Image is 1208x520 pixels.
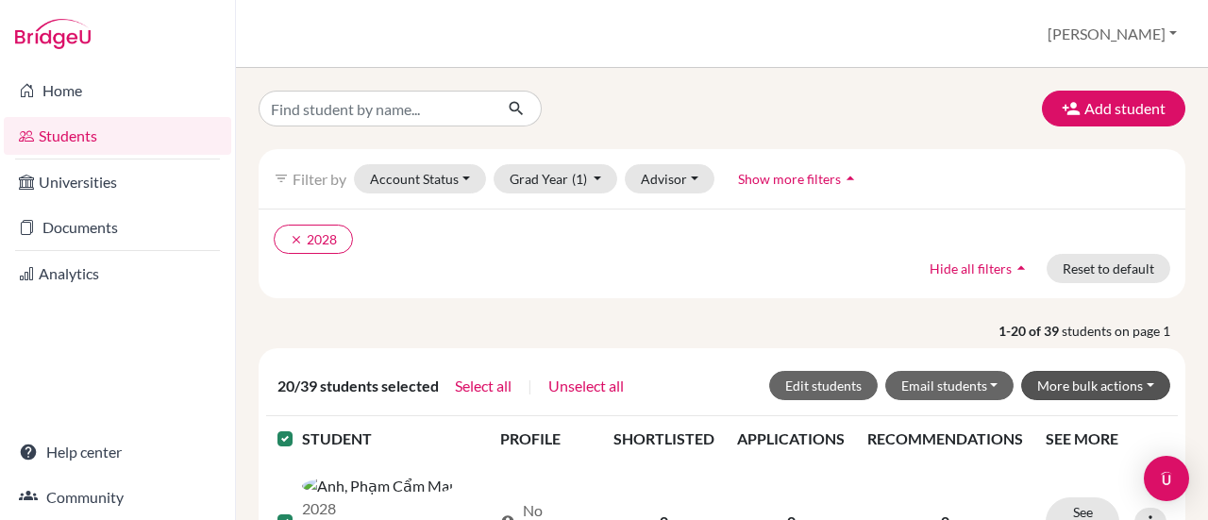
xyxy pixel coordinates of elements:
[4,255,231,293] a: Analytics
[1039,16,1185,52] button: [PERSON_NAME]
[572,171,587,187] span: (1)
[1034,416,1178,461] th: SEE MORE
[494,164,618,193] button: Grad Year(1)
[302,497,453,520] p: 2028
[277,375,439,397] span: 20/39 students selected
[274,225,353,254] button: clear2028
[738,171,841,187] span: Show more filters
[4,117,231,155] a: Students
[4,478,231,516] a: Community
[528,375,532,397] span: |
[4,163,231,201] a: Universities
[354,164,486,193] button: Account Status
[547,374,625,398] button: Unselect all
[4,433,231,471] a: Help center
[290,233,303,246] i: clear
[293,170,346,188] span: Filter by
[489,416,603,461] th: PROFILE
[998,321,1062,341] strong: 1-20 of 39
[769,371,878,400] button: Edit students
[259,91,493,126] input: Find student by name...
[726,416,856,461] th: APPLICATIONS
[885,371,1015,400] button: Email students
[1021,371,1170,400] button: More bulk actions
[4,209,231,246] a: Documents
[930,260,1012,277] span: Hide all filters
[722,164,876,193] button: Show more filtersarrow_drop_up
[4,72,231,109] a: Home
[1062,321,1185,341] span: students on page 1
[1012,259,1031,277] i: arrow_drop_up
[302,475,453,497] img: Anh, Phạm Cẩm Mai
[914,254,1047,283] button: Hide all filtersarrow_drop_up
[602,416,726,461] th: SHORTLISTED
[1042,91,1185,126] button: Add student
[841,169,860,188] i: arrow_drop_up
[1144,456,1189,501] div: Open Intercom Messenger
[274,171,289,186] i: filter_list
[15,19,91,49] img: Bridge-U
[454,374,512,398] button: Select all
[625,164,714,193] button: Advisor
[1047,254,1170,283] button: Reset to default
[302,416,488,461] th: STUDENT
[856,416,1034,461] th: RECOMMENDATIONS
